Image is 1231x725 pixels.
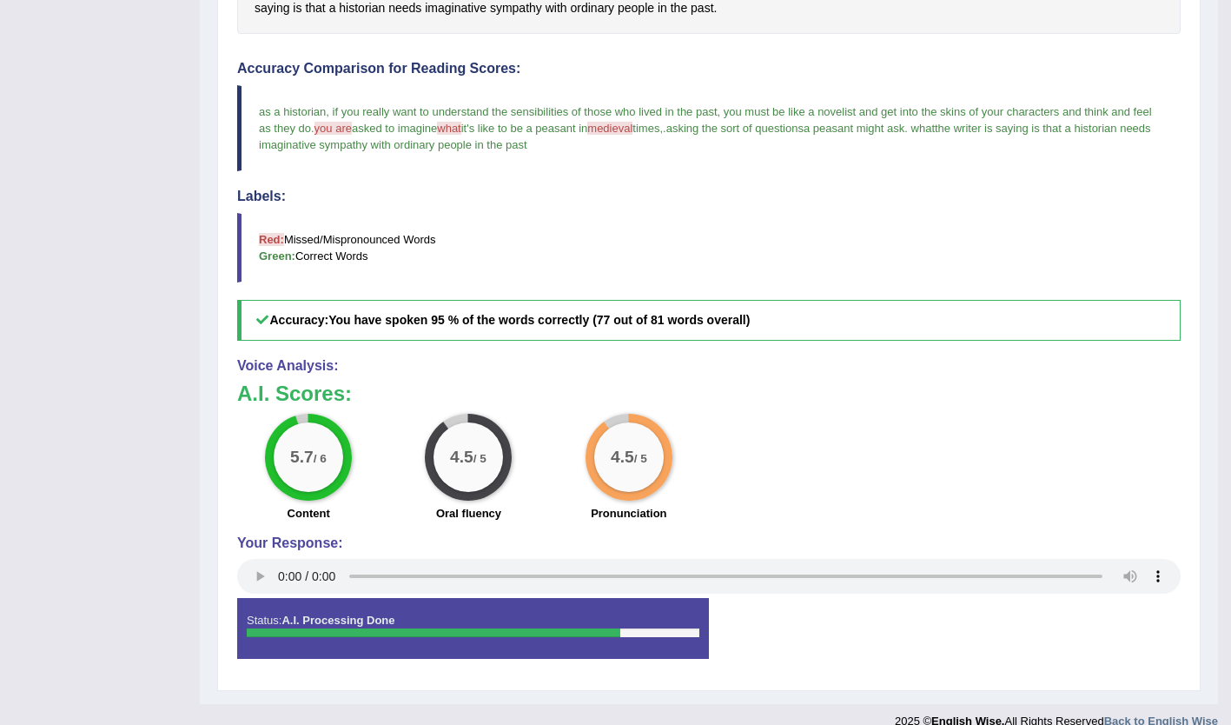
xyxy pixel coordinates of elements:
[328,313,750,327] b: You have spoken 95 % of the words correctly (77 out of 81 words overall)
[632,122,659,135] span: times
[634,453,647,466] small: / 5
[611,448,634,467] big: 4.5
[666,122,804,135] span: asking the sort of questions
[237,598,709,659] div: Status:
[281,614,394,627] strong: A.I. Processing Done
[473,453,486,466] small: / 5
[437,122,460,135] span: what
[259,233,284,246] b: Red:
[911,122,935,135] span: what
[288,505,330,522] label: Content
[237,358,1181,374] h4: Voice Analysis:
[663,122,666,135] span: .
[314,122,352,135] span: you are
[436,505,501,522] label: Oral fluency
[237,382,352,405] b: A.I. Scores:
[461,122,588,135] span: it's like to be a peasant in
[352,122,437,135] span: asked to imagine
[904,122,908,135] span: .
[237,535,1181,551] h4: Your Response:
[587,122,632,135] span: medieval
[237,213,1181,283] blockquote: Missed/Mispronounced Words Correct Words
[314,453,327,466] small: / 6
[237,189,1181,204] h4: Labels:
[290,448,314,467] big: 5.7
[659,122,663,135] span: ,
[804,122,904,135] span: a peasant might ask
[237,300,1181,341] h5: Accuracy:
[259,249,295,263] b: Green:
[237,61,1181,76] h4: Accuracy Comparison for Reading Scores:
[451,448,474,467] big: 4.5
[259,105,1155,135] span: as a historian, if you really want to understand the sensibilities of those who lived in the past...
[591,505,666,522] label: Pronunciation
